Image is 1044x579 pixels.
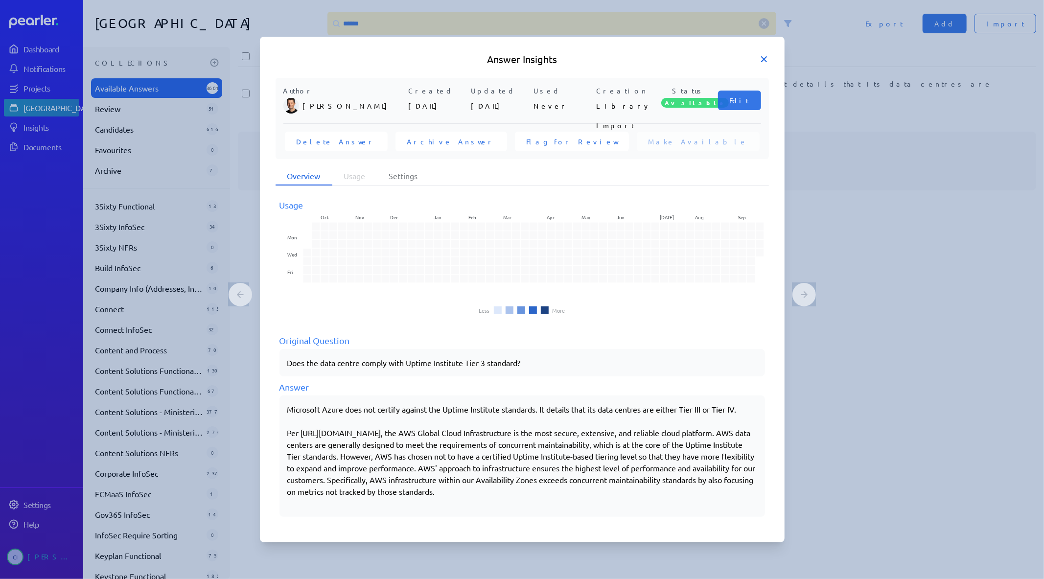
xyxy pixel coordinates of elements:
div: Usage [279,198,765,211]
p: Never [534,96,593,116]
p: Updated [471,86,530,96]
button: Flag for Review [515,132,629,151]
p: Status [659,86,718,96]
span: Edit [730,95,749,105]
text: Wed [287,251,297,258]
text: Jun [617,213,626,221]
button: Make Available [637,132,760,151]
text: [DATE] [661,213,675,221]
button: Archive Answer [395,132,507,151]
button: Delete Answer [285,132,388,151]
li: Less [479,307,490,313]
li: Usage [332,167,377,185]
span: Archive Answer [407,137,495,146]
div: Original Question [279,334,765,347]
img: James Layton [283,98,299,114]
p: Does the data centre comply with Uptime Institute Tier 3 standard? [287,357,757,369]
p: Creation [597,86,655,96]
text: Nov [355,213,364,221]
text: Apr [547,213,555,221]
button: Next Answer [792,283,816,306]
text: Mar [504,213,512,221]
text: Oct [321,213,329,221]
span: Delete Answer [297,137,376,146]
p: [DATE] [471,96,530,116]
div: Answer [279,380,765,394]
span: Available [661,98,729,108]
button: Edit [718,91,761,110]
text: Feb [469,213,477,221]
text: Aug [696,213,704,221]
span: Flag for Review [527,137,617,146]
text: May [582,213,591,221]
p: Library Import [597,96,655,116]
li: Settings [377,167,430,185]
text: Sep [740,213,747,221]
p: [DATE] [409,96,467,116]
text: Mon [287,233,297,240]
p: Used [534,86,593,96]
text: Jan [434,213,442,221]
p: Author [283,86,405,96]
li: More [553,307,565,313]
text: Dec [390,213,398,221]
button: Previous Answer [229,283,252,306]
li: Overview [276,167,332,185]
h5: Answer Insights [276,52,769,66]
div: Microsoft Azure does not certify against the Uptime Institute standards. It details that its data... [287,403,757,509]
p: Created [409,86,467,96]
text: Fri [287,268,293,276]
span: Make Available [649,137,748,146]
p: [PERSON_NAME] [303,96,405,116]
